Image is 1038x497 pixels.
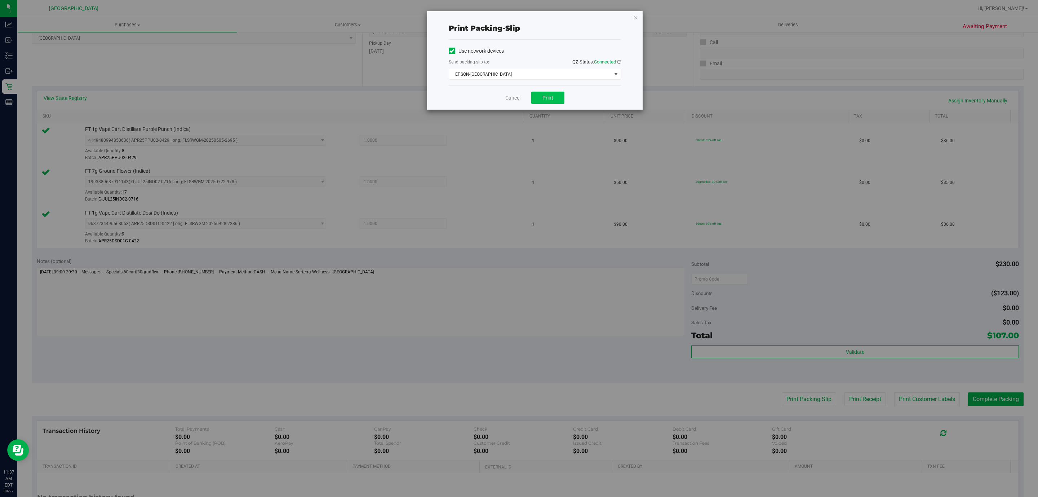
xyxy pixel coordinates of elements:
[505,94,520,102] a: Cancel
[7,439,29,461] iframe: Resource center
[531,92,564,104] button: Print
[572,59,621,65] span: QZ Status:
[449,47,504,55] label: Use network devices
[611,69,620,79] span: select
[594,59,616,65] span: Connected
[542,95,553,101] span: Print
[449,59,489,65] label: Send packing-slip to:
[449,24,520,32] span: Print packing-slip
[449,69,612,79] span: EPSON-[GEOGRAPHIC_DATA]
